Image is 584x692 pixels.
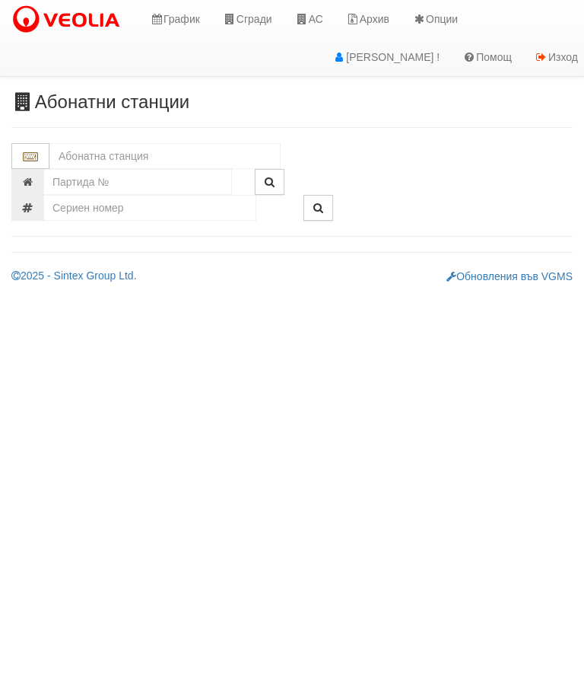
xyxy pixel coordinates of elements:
img: VeoliaLogo.png [11,4,127,36]
a: Обновления във VGMS [446,270,573,282]
input: Абонатна станция [49,143,281,169]
a: Помощ [451,38,523,76]
a: 2025 - Sintex Group Ltd. [11,269,137,282]
a: [PERSON_NAME] ! [321,38,451,76]
input: Сериен номер [43,195,256,221]
input: Партида № [43,169,232,195]
h3: Абонатни станции [11,92,573,112]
